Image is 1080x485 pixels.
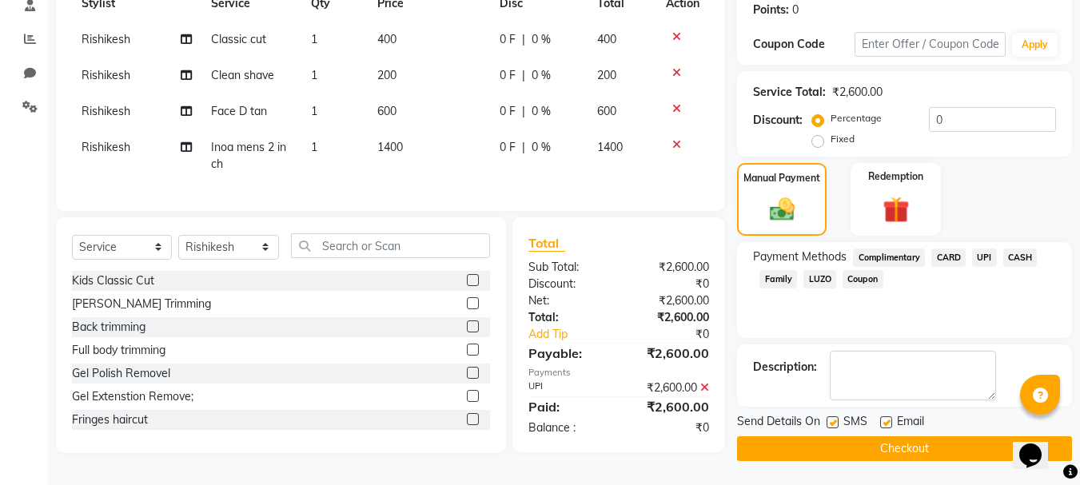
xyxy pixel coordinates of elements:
[311,104,317,118] span: 1
[875,193,918,226] img: _gift.svg
[597,68,616,82] span: 200
[377,68,397,82] span: 200
[597,32,616,46] span: 400
[72,342,165,359] div: Full body trimming
[377,140,403,154] span: 1400
[636,326,722,343] div: ₹0
[1003,248,1038,267] span: CASH
[855,32,1006,57] input: Enter Offer / Coupon Code
[619,259,721,276] div: ₹2,600.00
[843,413,867,433] span: SMS
[753,36,854,53] div: Coupon Code
[82,68,130,82] span: Rishikesh
[72,388,193,405] div: Gel Extenstion Remove;
[516,326,636,343] a: Add Tip
[500,31,516,48] span: 0 F
[737,413,820,433] span: Send Details On
[831,111,882,125] label: Percentage
[619,276,721,292] div: ₹0
[831,132,855,146] label: Fixed
[528,235,565,252] span: Total
[211,104,267,118] span: Face D tan
[500,67,516,84] span: 0 F
[82,32,130,46] span: Rishikesh
[500,139,516,156] span: 0 F
[619,419,721,436] div: ₹0
[1012,33,1058,57] button: Apply
[72,411,148,428] div: Fringes haircut
[500,103,516,120] span: 0 F
[868,169,923,184] label: Redemption
[516,380,619,396] div: UPI
[619,344,721,363] div: ₹2,600.00
[972,248,997,267] span: UPI
[516,309,619,326] div: Total:
[762,195,803,224] img: _cash.svg
[1013,421,1064,469] iframe: chat widget
[619,380,721,396] div: ₹2,600.00
[532,103,551,120] span: 0 %
[528,366,709,380] div: Payments
[377,104,397,118] span: 600
[516,292,619,309] div: Net:
[532,67,551,84] span: 0 %
[737,436,1072,461] button: Checkout
[211,68,274,82] span: Clean shave
[82,104,130,118] span: Rishikesh
[377,32,397,46] span: 400
[522,139,525,156] span: |
[516,276,619,292] div: Discount:
[522,31,525,48] span: |
[311,32,317,46] span: 1
[516,397,619,416] div: Paid:
[753,2,789,18] div: Points:
[753,112,803,129] div: Discount:
[311,68,317,82] span: 1
[516,344,619,363] div: Payable:
[753,248,847,265] span: Payment Methods
[72,272,154,289] div: Kids Classic Cut
[532,31,551,48] span: 0 %
[72,296,211,312] div: [PERSON_NAME] Trimming
[211,32,266,46] span: Classic cut
[619,397,721,416] div: ₹2,600.00
[211,140,286,171] span: Inoa mens 2 inch
[792,2,799,18] div: 0
[532,139,551,156] span: 0 %
[522,103,525,120] span: |
[82,140,130,154] span: Rishikesh
[803,270,836,288] span: LUZO
[619,292,721,309] div: ₹2,600.00
[897,413,924,433] span: Email
[597,104,616,118] span: 600
[753,84,826,101] div: Service Total:
[311,140,317,154] span: 1
[743,171,820,185] label: Manual Payment
[753,359,817,376] div: Description:
[72,319,145,336] div: Back trimming
[832,84,883,101] div: ₹2,600.00
[931,248,966,267] span: CARD
[853,248,925,267] span: Complimentary
[619,309,721,326] div: ₹2,600.00
[597,140,623,154] span: 1400
[522,67,525,84] span: |
[72,365,170,382] div: Gel Polish Removel
[516,419,619,436] div: Balance :
[516,259,619,276] div: Sub Total:
[759,270,797,288] span: Family
[843,270,883,288] span: Coupon
[291,233,490,258] input: Search or Scan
